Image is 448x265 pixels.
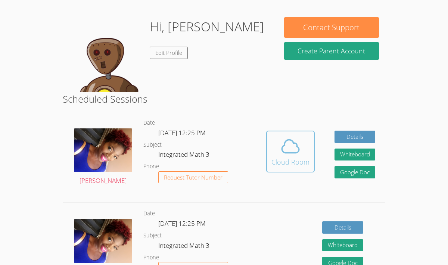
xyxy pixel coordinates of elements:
div: Cloud Room [271,157,309,167]
dt: Subject [143,140,162,150]
img: avatar.png [74,219,132,263]
a: Details [335,131,376,143]
button: Create Parent Account [284,42,379,60]
button: Cloud Room [266,131,315,172]
dt: Phone [143,162,159,171]
a: [PERSON_NAME] [74,128,132,186]
dd: Integrated Math 3 [158,240,211,253]
img: default.png [69,17,144,92]
h1: Hi, [PERSON_NAME] [150,17,264,36]
button: Whiteboard [322,239,363,252]
img: avatar.png [74,128,132,172]
a: Details [322,221,363,234]
span: [DATE] 12:25 PM [158,128,206,137]
dd: Integrated Math 3 [158,149,211,162]
a: Edit Profile [150,47,188,59]
a: Google Doc [335,166,376,178]
dt: Subject [143,231,162,240]
dt: Date [143,118,155,128]
dt: Date [143,209,155,218]
button: Whiteboard [335,149,376,161]
span: Request Tutor Number [164,175,223,180]
button: Request Tutor Number [158,171,228,184]
h2: Scheduled Sessions [63,92,385,106]
button: Contact Support [284,17,379,38]
dt: Phone [143,253,159,262]
span: [DATE] 12:25 PM [158,219,206,228]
